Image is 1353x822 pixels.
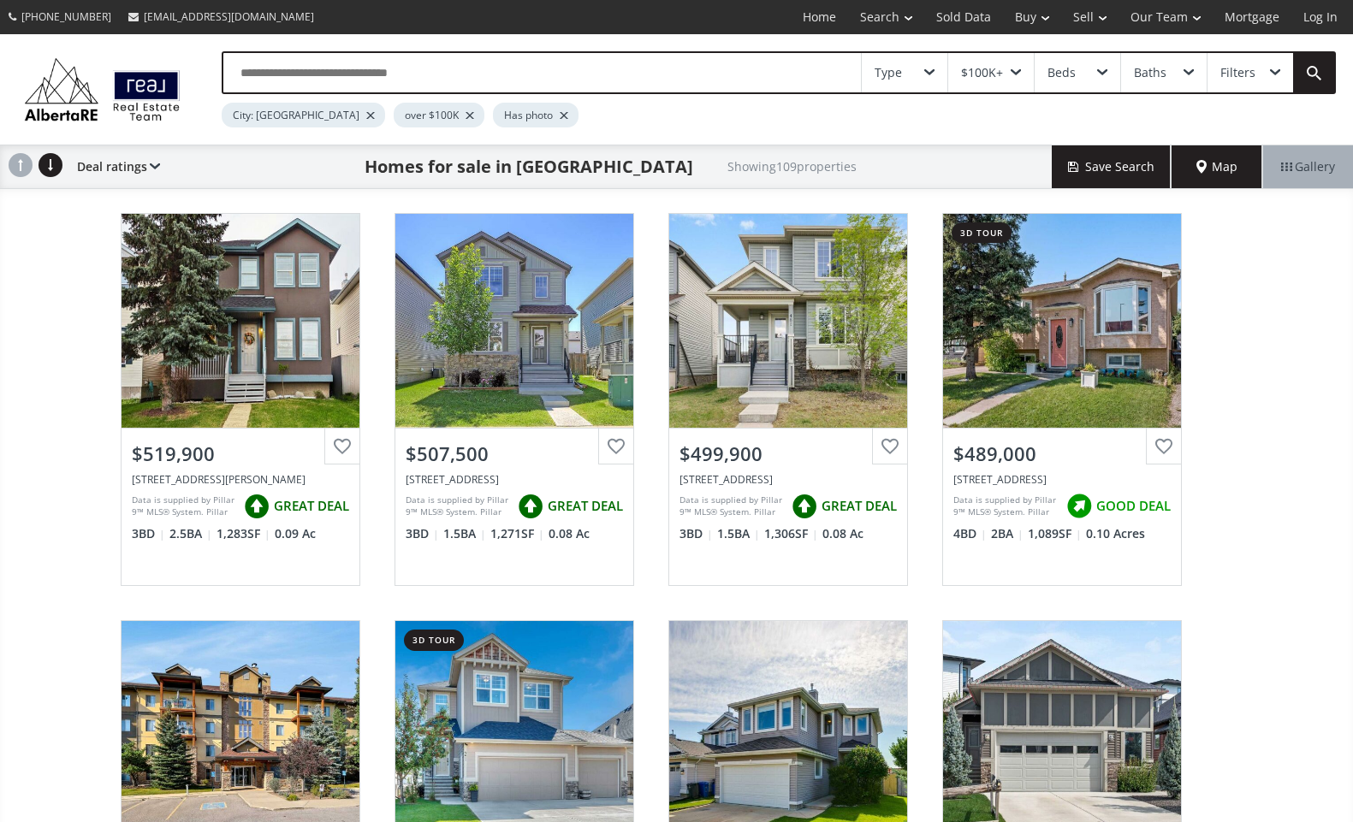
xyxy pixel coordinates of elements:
span: 1,306 SF [764,525,818,542]
span: 0.10 Acres [1086,525,1145,542]
span: 3 BD [132,525,165,542]
div: over $100K [394,103,484,127]
button: Save Search [1052,145,1172,188]
div: 481 Cimarron Boulevard, Okotoks, AB T1S 0J6 [679,472,897,487]
div: $100K+ [961,67,1003,79]
div: Filters [1220,67,1255,79]
span: Gallery [1281,158,1335,175]
span: 1,283 SF [217,525,270,542]
div: Data is supplied by Pillar 9™ MLS® System. Pillar 9™ is the owner of the copyright in its MLS® Sy... [132,494,235,519]
a: $499,900[STREET_ADDRESS]Data is supplied by Pillar 9™ MLS® System. Pillar 9™ is the owner of the ... [651,196,925,603]
div: $519,900 [132,441,349,467]
span: GREAT DEAL [822,497,897,515]
div: $507,500 [406,441,623,467]
img: rating icon [787,489,822,523]
img: Logo [17,54,187,125]
div: Data is supplied by Pillar 9™ MLS® System. Pillar 9™ is the owner of the copyright in its MLS® Sy... [953,494,1058,519]
span: GREAT DEAL [274,497,349,515]
div: Gallery [1262,145,1353,188]
a: $519,900[STREET_ADDRESS][PERSON_NAME]Data is supplied by Pillar 9™ MLS® System. Pillar 9™ is the ... [104,196,377,603]
span: 1,271 SF [490,525,544,542]
div: Type [875,67,902,79]
span: Map [1196,158,1237,175]
a: $507,500[STREET_ADDRESS]Data is supplied by Pillar 9™ MLS® System. Pillar 9™ is the owner of the ... [377,196,651,603]
span: 0.08 Ac [549,525,590,542]
span: 1,089 SF [1028,525,1082,542]
span: GOOD DEAL [1096,497,1171,515]
span: 2.5 BA [169,525,212,542]
img: rating icon [240,489,274,523]
span: 3 BD [406,525,439,542]
div: $489,000 [953,441,1171,467]
div: Map [1172,145,1262,188]
div: Has photo [493,103,579,127]
span: 3 BD [679,525,713,542]
div: Data is supplied by Pillar 9™ MLS® System. Pillar 9™ is the owner of the copyright in its MLS® Sy... [406,494,509,519]
a: 3d tour$489,000[STREET_ADDRESS]Data is supplied by Pillar 9™ MLS® System. Pillar 9™ is the owner ... [925,196,1199,603]
span: 4 BD [953,525,987,542]
div: $499,900 [679,441,897,467]
span: 1.5 BA [717,525,760,542]
img: rating icon [1062,489,1096,523]
a: [EMAIL_ADDRESS][DOMAIN_NAME] [120,1,323,33]
div: 53 Cimarron Meadows Close, Okotoks, AB T1S 1T5 [132,472,349,487]
img: rating icon [513,489,548,523]
div: Baths [1134,67,1166,79]
div: Data is supplied by Pillar 9™ MLS® System. Pillar 9™ is the owner of the copyright in its MLS® Sy... [679,494,783,519]
span: 0.09 Ac [275,525,316,542]
div: Beds [1047,67,1076,79]
span: 0.08 Ac [822,525,863,542]
div: 20 Hunters Gate, Okotoks, AB T1S1K9 [953,472,1171,487]
div: 483 Cimarron Boulevard, Okotoks, AB T1S 0J6 [406,472,623,487]
div: Deal ratings [68,145,160,188]
h1: Homes for sale in [GEOGRAPHIC_DATA] [365,155,693,179]
span: 1.5 BA [443,525,486,542]
span: 2 BA [991,525,1024,542]
div: City: [GEOGRAPHIC_DATA] [222,103,385,127]
span: GREAT DEAL [548,497,623,515]
span: [EMAIL_ADDRESS][DOMAIN_NAME] [144,9,314,24]
h2: Showing 109 properties [727,160,857,173]
span: [PHONE_NUMBER] [21,9,111,24]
